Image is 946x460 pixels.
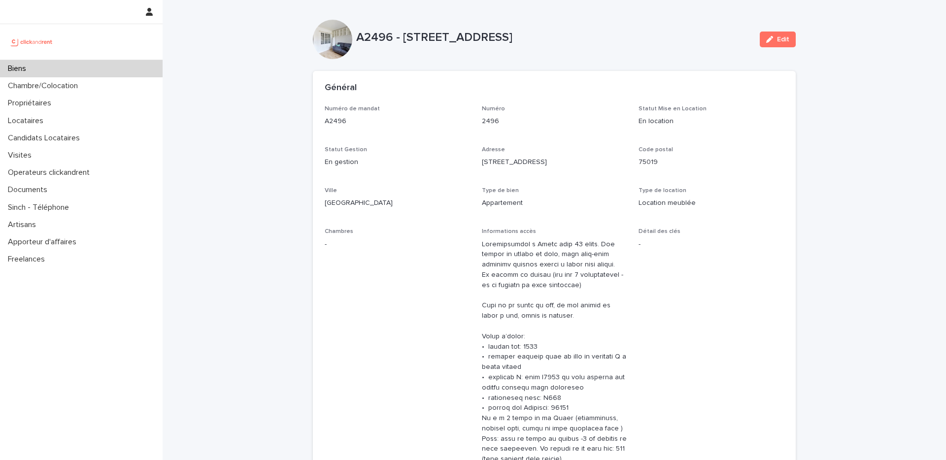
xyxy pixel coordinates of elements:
p: Artisans [4,220,44,230]
p: Chambre/Colocation [4,81,86,91]
span: Type de location [639,188,686,194]
p: Candidats Locataires [4,133,88,143]
p: Locataires [4,116,51,126]
p: Operateurs clickandrent [4,168,98,177]
p: [STREET_ADDRESS] [482,157,627,167]
p: Appartement [482,198,627,208]
p: Propriétaires [4,99,59,108]
span: Adresse [482,147,505,153]
p: Sinch - Téléphone [4,203,77,212]
span: Informations accès [482,229,536,234]
p: Location meublée [639,198,784,208]
span: Statut Mise en Location [639,106,707,112]
span: Ville [325,188,337,194]
p: Biens [4,64,34,73]
p: - [639,239,784,250]
p: Apporteur d'affaires [4,237,84,247]
p: 2496 [482,116,627,127]
h2: Général [325,83,357,94]
p: A2496 [325,116,470,127]
p: Visites [4,151,39,160]
p: - [325,239,470,250]
span: Numéro de mandat [325,106,380,112]
p: Documents [4,185,55,195]
span: Statut Gestion [325,147,367,153]
button: Edit [760,32,796,47]
span: Chambres [325,229,353,234]
span: Détail des clés [639,229,680,234]
p: En gestion [325,157,470,167]
p: En location [639,116,784,127]
p: A2496 - [STREET_ADDRESS] [356,31,752,45]
p: 75019 [639,157,784,167]
span: Edit [777,36,789,43]
img: UCB0brd3T0yccxBKYDjQ [8,32,56,52]
span: Numéro [482,106,505,112]
p: [GEOGRAPHIC_DATA] [325,198,470,208]
p: Freelances [4,255,53,264]
span: Code postal [639,147,673,153]
span: Type de bien [482,188,519,194]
